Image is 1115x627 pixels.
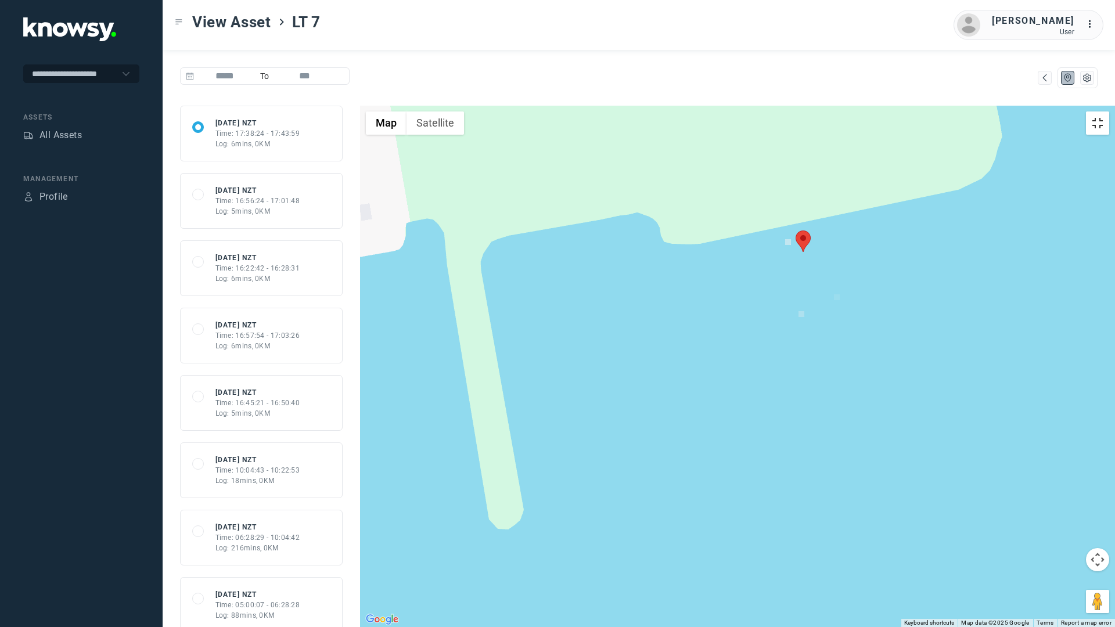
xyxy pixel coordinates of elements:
[1061,619,1112,626] a: Report a map error
[1063,73,1073,83] div: Map
[23,190,68,204] a: ProfileProfile
[904,619,954,627] button: Keyboard shortcuts
[1086,17,1100,31] div: :
[215,263,300,273] div: Time: 16:22:42 - 16:28:31
[215,196,300,206] div: Time: 16:56:24 - 17:01:48
[215,273,300,284] div: Log: 6mins, 0KM
[39,190,68,204] div: Profile
[215,408,300,419] div: Log: 5mins, 0KM
[961,619,1029,626] span: Map data ©2025 Google
[39,128,82,142] div: All Assets
[215,522,300,532] div: [DATE] NZT
[215,341,300,351] div: Log: 6mins, 0KM
[256,67,274,85] span: To
[215,455,300,465] div: [DATE] NZT
[1040,73,1050,83] div: Map
[215,320,300,330] div: [DATE] NZT
[23,130,34,140] div: Assets
[1082,73,1092,83] div: List
[277,17,286,27] div: >
[363,612,401,627] img: Google
[215,600,300,610] div: Time: 05:00:07 - 06:28:28
[1087,20,1098,28] tspan: ...
[175,18,183,26] div: Toggle Menu
[215,387,300,398] div: [DATE] NZT
[23,192,34,202] div: Profile
[215,589,300,600] div: [DATE] NZT
[1086,548,1109,571] button: Map camera controls
[292,12,321,33] span: LT 7
[1086,111,1109,135] button: Toggle fullscreen view
[192,12,271,33] span: View Asset
[1086,17,1100,33] div: :
[215,206,300,217] div: Log: 5mins, 0KM
[366,111,407,135] button: Show street map
[215,330,300,341] div: Time: 16:57:54 - 17:03:26
[23,128,82,142] a: AssetsAll Assets
[215,253,300,263] div: [DATE] NZT
[992,14,1074,28] div: [PERSON_NAME]
[363,612,401,627] a: Open this area in Google Maps (opens a new window)
[215,185,300,196] div: [DATE] NZT
[215,398,300,408] div: Time: 16:45:21 - 16:50:40
[1037,619,1054,626] a: Terms (opens in new tab)
[215,118,300,128] div: [DATE] NZT
[215,128,300,139] div: Time: 17:38:24 - 17:43:59
[215,475,300,486] div: Log: 18mins, 0KM
[215,139,300,149] div: Log: 6mins, 0KM
[23,112,139,122] div: Assets
[215,610,300,621] div: Log: 88mins, 0KM
[407,111,464,135] button: Show satellite imagery
[215,465,300,475] div: Time: 10:04:43 - 10:22:53
[957,13,980,37] img: avatar.png
[23,174,139,184] div: Management
[215,532,300,543] div: Time: 06:28:29 - 10:04:42
[1086,590,1109,613] button: Drag Pegman onto the map to open Street View
[23,17,116,41] img: Application Logo
[215,543,300,553] div: Log: 216mins, 0KM
[992,28,1074,36] div: User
